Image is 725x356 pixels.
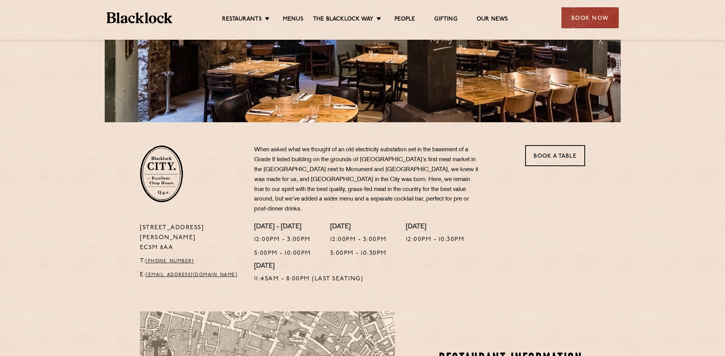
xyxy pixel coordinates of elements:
h4: [DATE] - [DATE] [254,223,311,231]
a: Our News [477,16,508,24]
p: T: [140,256,243,266]
p: 12:00pm - 10:30pm [406,235,465,245]
p: 11:45am - 8:00pm (Last Seating) [254,274,363,284]
p: When asked what we thought of an old electricity substation set in the basement of a Grade II lis... [254,145,480,214]
p: 5:00pm - 10:00pm [254,249,311,259]
p: 12:00pm - 3:00pm [330,235,387,245]
p: 12:00pm - 3:00pm [254,235,311,245]
a: [EMAIL_ADDRESS][DOMAIN_NAME] [146,273,237,277]
a: People [394,16,415,24]
a: [PHONE_NUMBER] [146,259,194,264]
a: The Blacklock Way [313,16,373,24]
h4: [DATE] [406,223,465,231]
p: 5:00pm - 10:30pm [330,249,387,259]
p: [STREET_ADDRESS][PERSON_NAME] EC3M 8AA [140,223,243,253]
img: BL_Textured_Logo-footer-cropped.svg [107,12,173,23]
h4: [DATE] [254,262,363,271]
a: Gifting [434,16,457,24]
p: E: [140,270,243,280]
img: City-stamp-default.svg [140,145,183,202]
a: Restaurants [222,16,262,24]
h4: [DATE] [330,223,387,231]
a: Menus [283,16,303,24]
div: Book Now [561,7,619,28]
a: Book a Table [525,145,585,166]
